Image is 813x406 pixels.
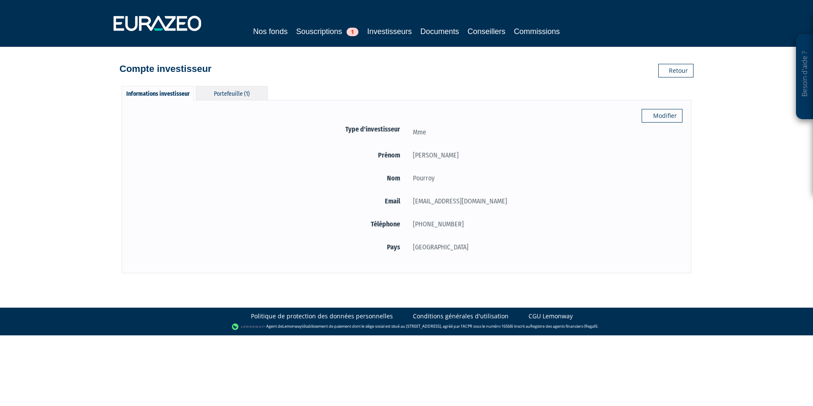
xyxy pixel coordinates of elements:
[347,28,358,36] span: 1
[296,26,358,37] a: Souscriptions1
[406,196,682,206] div: [EMAIL_ADDRESS][DOMAIN_NAME]
[131,242,406,252] label: Pays
[131,219,406,229] label: Téléphone
[421,26,459,37] a: Documents
[658,64,694,77] a: Retour
[9,323,804,331] div: - Agent de (établissement de paiement dont le siège social est situé au [STREET_ADDRESS], agréé p...
[196,86,268,100] div: Portefeuille (1)
[131,124,406,134] label: Type d'investisseur
[251,312,393,320] a: Politique de protection des données personnelles
[413,312,509,320] a: Conditions générales d'utilisation
[468,26,506,37] a: Conseillers
[514,26,560,37] a: Commissions
[131,150,406,160] label: Prénom
[232,323,264,331] img: logo-lemonway.png
[406,173,682,183] div: Pourroy
[131,196,406,206] label: Email
[406,242,682,252] div: [GEOGRAPHIC_DATA]
[114,16,201,31] img: 1732889491-logotype_eurazeo_blanc_rvb.png
[529,312,573,320] a: CGU Lemonway
[406,219,682,229] div: [PHONE_NUMBER]
[800,39,810,115] p: Besoin d'aide ?
[282,324,302,329] a: Lemonway
[367,26,412,39] a: Investisseurs
[131,173,406,183] label: Nom
[253,26,287,37] a: Nos fonds
[406,127,682,137] div: Mme
[122,86,194,100] div: Informations investisseur
[642,109,682,123] a: Modifier
[406,150,682,160] div: [PERSON_NAME]
[119,64,211,74] h4: Compte investisseur
[530,324,597,329] a: Registre des agents financiers (Regafi)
